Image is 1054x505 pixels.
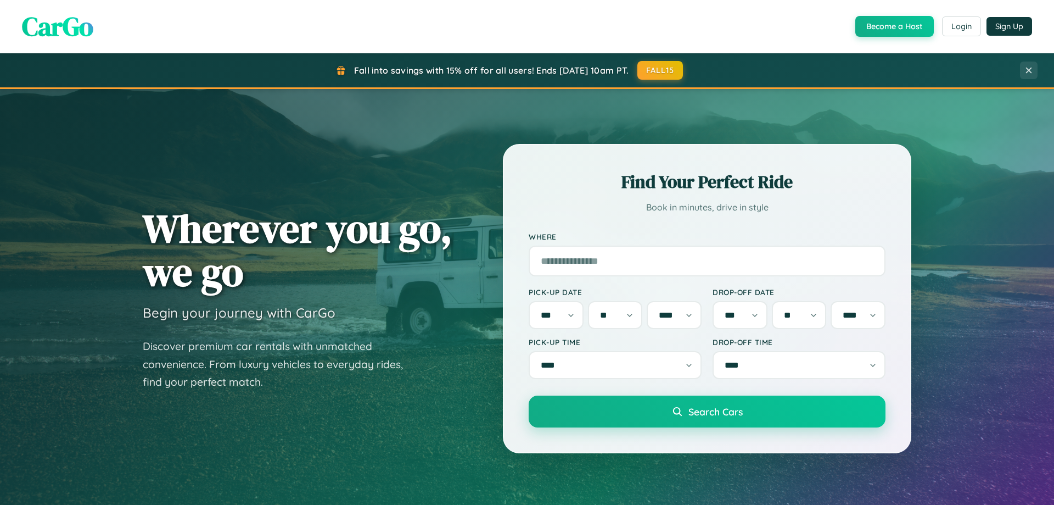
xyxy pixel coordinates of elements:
button: FALL15 [637,61,683,80]
button: Search Cars [529,396,885,428]
h3: Begin your journey with CarGo [143,304,335,321]
span: CarGo [22,8,93,45]
label: Pick-up Date [529,287,702,297]
p: Discover premium car rentals with unmatched convenience. From luxury vehicles to everyday rides, ... [143,337,417,391]
label: Where [529,232,885,241]
button: Become a Host [855,16,934,37]
label: Pick-up Time [529,337,702,347]
h2: Find Your Perfect Ride [529,170,885,194]
span: Search Cars [688,406,743,418]
p: Book in minutes, drive in style [529,199,885,215]
button: Login [942,16,981,36]
button: Sign Up [986,17,1032,36]
h1: Wherever you go, we go [143,207,452,293]
label: Drop-off Time [713,337,885,347]
label: Drop-off Date [713,287,885,297]
span: Fall into savings with 15% off for all users! Ends [DATE] 10am PT. [354,65,629,76]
